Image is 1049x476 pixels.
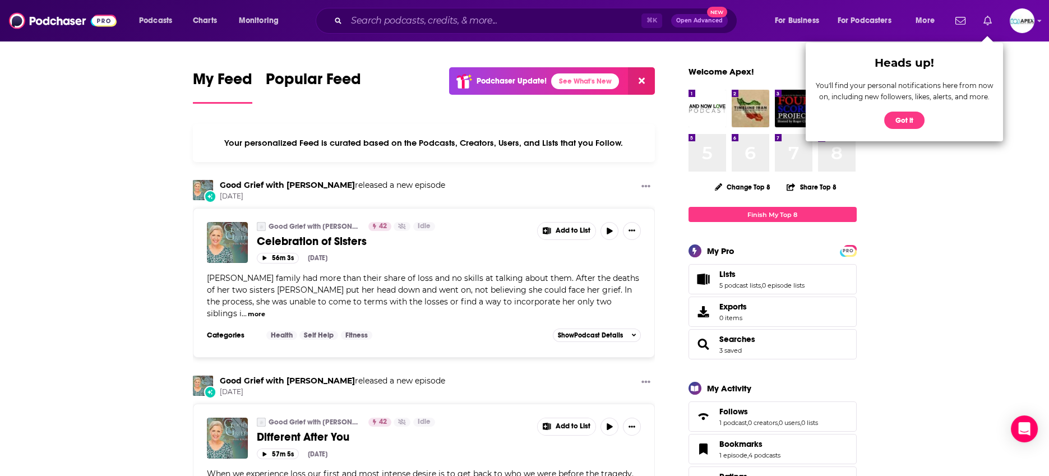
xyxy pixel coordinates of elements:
img: Timeline Iran [732,90,769,127]
a: 0 users [779,419,800,427]
a: 0 lists [801,419,818,427]
div: [DATE] [308,254,327,262]
a: 3 saved [719,346,742,354]
div: My Activity [707,383,751,394]
a: Show notifications dropdown [979,11,996,30]
span: For Business [775,13,819,29]
a: 1 episode [719,451,747,459]
span: Add to List [556,227,590,235]
button: ShowPodcast Details [553,329,641,342]
a: Lists [692,271,715,287]
img: Podchaser - Follow, Share and Rate Podcasts [9,10,117,31]
button: open menu [908,12,949,30]
span: Follows [719,406,748,417]
a: Exports [688,297,857,327]
a: Good Grief with [PERSON_NAME] [269,222,361,231]
a: Searches [719,334,755,344]
a: 42 [368,222,391,231]
a: Health [266,331,297,340]
span: Exports [692,304,715,320]
span: Bookmarks [688,434,857,464]
button: Got it [884,112,925,129]
div: New Episode [204,386,216,398]
a: See What's New [551,73,619,89]
a: Different After You [257,430,529,444]
img: Different After You [207,418,248,459]
span: Bookmarks [719,439,763,449]
img: Celebration of Sisters [207,222,248,263]
a: My Feed [193,70,252,104]
span: Exports [719,302,747,312]
button: open menu [131,12,187,30]
span: [DATE] [220,387,445,397]
span: , [800,419,801,427]
span: Lists [719,269,736,279]
span: Popular Feed [266,70,361,95]
a: Good Grief with Cheryl Jones [257,418,266,427]
span: , [778,419,779,427]
span: PRO [842,247,855,255]
button: more [248,309,265,319]
button: open menu [830,12,908,30]
div: Heads up! [815,56,994,70]
button: open menu [231,12,293,30]
a: Lists [719,269,805,279]
a: 5 podcast lists [719,281,761,289]
span: Celebration of Sisters [257,234,367,248]
a: Idle [413,418,435,427]
span: Add to List [556,422,590,431]
span: , [747,451,748,459]
button: Show More Button [538,223,596,239]
div: My Pro [707,246,734,256]
a: Bookmarks [719,439,780,449]
a: 4 podcasts [748,451,780,459]
a: Fitness [341,331,372,340]
span: ⌘ K [641,13,662,28]
div: You'll find your personal notifications here from now on, including new followers, likes, alerts,... [815,80,994,103]
span: , [761,281,762,289]
span: Idle [418,417,431,428]
a: And Now Love Podcast [688,90,726,127]
a: 0 creators [748,419,778,427]
a: Good Grief with Cheryl Jones [193,376,213,396]
span: ... [242,308,247,318]
div: Search podcasts, credits, & more... [326,8,748,34]
span: More [916,13,935,29]
span: New [707,7,727,17]
h3: Categories [207,331,257,340]
a: Welcome Apex! [688,66,754,77]
a: 42 [368,418,391,427]
a: Good Grief with Cheryl Jones [257,222,266,231]
a: Celebration of Sisters [257,234,529,248]
span: Follows [688,401,857,432]
span: 42 [379,221,387,232]
button: Show More Button [623,418,641,436]
button: Show More Button [637,180,655,194]
div: Open Intercom Messenger [1011,415,1038,442]
a: Follows [692,409,715,424]
p: Podchaser Update! [477,76,547,86]
button: Share Top 8 [786,176,837,198]
a: Bookmarks [692,441,715,457]
div: [DATE] [308,450,327,458]
a: Searches [692,336,715,352]
img: The Fourscore Project [775,90,812,127]
span: For Podcasters [838,13,891,29]
span: Podcasts [139,13,172,29]
span: Show Podcast Details [558,331,623,339]
span: [DATE] [220,192,445,201]
img: User Profile [1010,8,1034,33]
button: Show More Button [538,418,596,435]
span: 42 [379,417,387,428]
a: Follows [719,406,818,417]
span: Different After You [257,430,349,444]
a: Good Grief with Cheryl Jones [220,376,355,386]
img: Good Grief with Cheryl Jones [193,180,213,200]
h3: released a new episode [220,180,445,191]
